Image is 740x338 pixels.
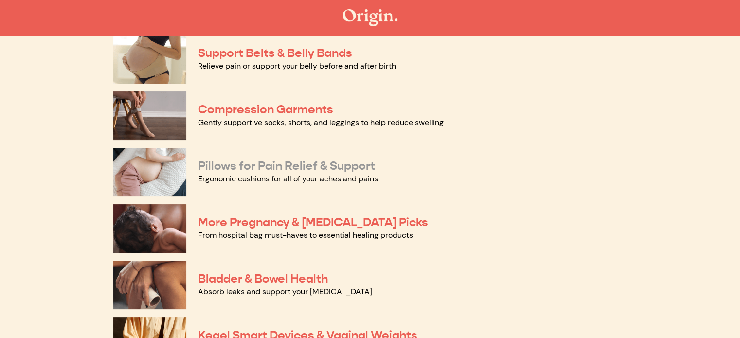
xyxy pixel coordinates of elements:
img: More Pregnancy & Postpartum Picks [113,204,186,253]
a: Relieve pain or support your belly before and after birth [198,61,396,71]
a: Support Belts & Belly Bands [198,46,352,60]
a: Bladder & Bowel Health [198,271,328,286]
img: The Origin Shop [343,9,397,26]
a: Absorb leaks and support your [MEDICAL_DATA] [198,286,372,297]
img: Support Belts & Belly Bands [113,35,186,84]
img: Pillows for Pain Relief & Support [113,148,186,196]
a: Ergonomic cushions for all of your aches and pains [198,174,378,184]
a: More Pregnancy & [MEDICAL_DATA] Picks [198,215,428,230]
img: Compression Garments [113,91,186,140]
a: Pillows for Pain Relief & Support [198,159,375,173]
img: Bladder & Bowel Health [113,261,186,309]
a: Gently supportive socks, shorts, and leggings to help reduce swelling [198,117,444,127]
a: Compression Garments [198,102,333,117]
a: From hospital bag must-haves to essential healing products [198,230,413,240]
